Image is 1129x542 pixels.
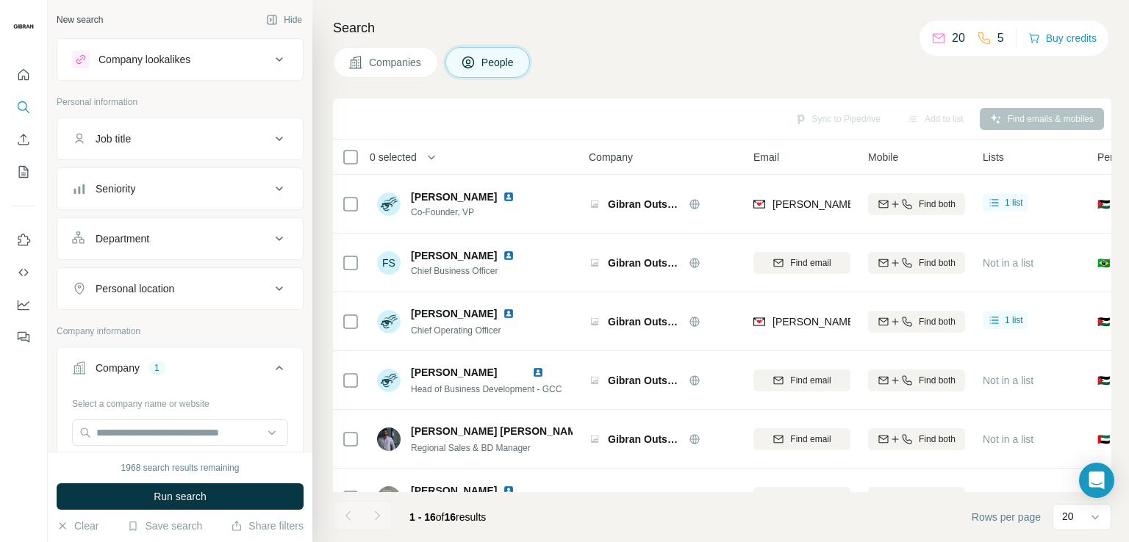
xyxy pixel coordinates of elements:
[57,518,98,533] button: Clear
[409,511,486,523] span: results
[57,171,303,206] button: Seniority
[96,281,174,296] div: Personal location
[868,150,898,165] span: Mobile
[57,271,303,306] button: Personal location
[445,511,456,523] span: 16
[411,483,497,498] span: [PERSON_NAME]
[411,325,501,336] span: Chief Operating Officer
[608,491,681,505] span: Gibran Outsourcing
[57,13,103,26] div: New search
[753,150,779,165] span: Email
[608,197,681,212] span: Gibran Outsourcing
[503,191,515,203] img: LinkedIn logo
[12,159,35,185] button: My lists
[148,361,165,375] div: 1
[608,256,681,270] span: Gibran Outsourcing
[589,433,601,445] img: Logo of Gibran Outsourcing
[868,428,965,450] button: Find both
[919,256,956,270] span: Find both
[1062,509,1074,524] p: 20
[411,384,562,394] span: Head of Business Development - GCC
[411,248,497,263] span: [PERSON_NAME]
[983,375,1033,386] span: Not in a list
[57,221,303,256] button: Department
[411,189,497,204] span: [PERSON_NAME]
[983,257,1033,269] span: Not in a list
[1005,196,1023,209] span: 1 list
[1097,256,1110,270] span: 🇧🇷
[370,150,417,165] span: 0 selected
[411,306,497,321] span: [PERSON_NAME]
[377,427,401,451] img: Avatar
[868,311,965,333] button: Find both
[12,126,35,153] button: Enrich CSV
[753,428,850,450] button: Find email
[983,150,1004,165] span: Lists
[377,192,401,216] img: Avatar
[411,443,531,453] span: Regional Sales & BD Manager
[411,366,497,378] span: [PERSON_NAME]
[919,315,956,328] span: Find both
[96,131,131,146] div: Job title
[952,29,965,47] p: 20
[997,29,1004,47] p: 5
[753,252,850,274] button: Find email
[481,55,515,70] span: People
[231,518,304,533] button: Share filters
[57,483,304,510] button: Run search
[409,511,436,523] span: 1 - 16
[96,231,149,246] div: Department
[773,198,1031,210] span: [PERSON_NAME][EMAIL_ADDRESS][DOMAIN_NAME]
[57,325,304,338] p: Company information
[1097,432,1110,447] span: 🇦🇪
[12,324,35,350] button: Feedback
[532,366,544,378] img: LinkedIn logo
[411,424,587,438] span: [PERSON_NAME] [PERSON_NAME]
[589,375,601,386] img: Logo of Gibran Outsourcing
[1097,197,1110,212] span: 🇯🇴
[154,489,207,504] span: Run search
[790,374,831,387] span: Find email
[868,252,965,274] button: Find both
[753,314,765,329] img: provider findymail logo
[503,308,515,319] img: LinkedIn logo
[72,391,288,411] div: Select a company name or website
[377,251,401,275] div: FS
[790,491,831,505] span: Find email
[868,369,965,391] button: Find both
[919,374,956,387] span: Find both
[503,250,515,261] img: LinkedIn logo
[753,369,850,391] button: Find email
[1005,314,1023,327] span: 1 list
[256,9,312,31] button: Hide
[753,197,765,212] img: provider findymail logo
[121,461,240,474] div: 1968 search results remaining
[972,510,1041,524] span: Rows per page
[1028,28,1097,48] button: Buy credits
[1097,373,1110,388] span: 🇯🇴
[57,350,303,391] button: Company1
[983,433,1033,445] span: Not in a list
[1079,463,1114,498] div: Open Intercom Messenger
[12,259,35,286] button: Use Surfe API
[919,491,956,505] span: Find both
[12,62,35,88] button: Quick start
[589,492,601,504] img: Logo of Gibran Outsourcing
[333,18,1111,38] h4: Search
[377,310,401,333] img: Avatar
[503,485,515,496] img: LinkedIn logo
[57,42,303,77] button: Company lookalikes
[983,492,1033,504] span: Not in a list
[589,198,601,210] img: Logo of Gibran Outsourcing
[790,256,831,270] span: Find email
[98,52,190,67] div: Company lookalikes
[12,15,35,38] img: Avatar
[57,121,303,156] button: Job title
[589,150,633,165] span: Company
[608,432,681,447] span: Gibran Outsourcing
[96,181,135,196] div: Seniority
[369,55,423,70] span: Companies
[868,193,965,215] button: Find both
[411,264,532,278] span: Chief Business Officer
[127,518,202,533] button: Save search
